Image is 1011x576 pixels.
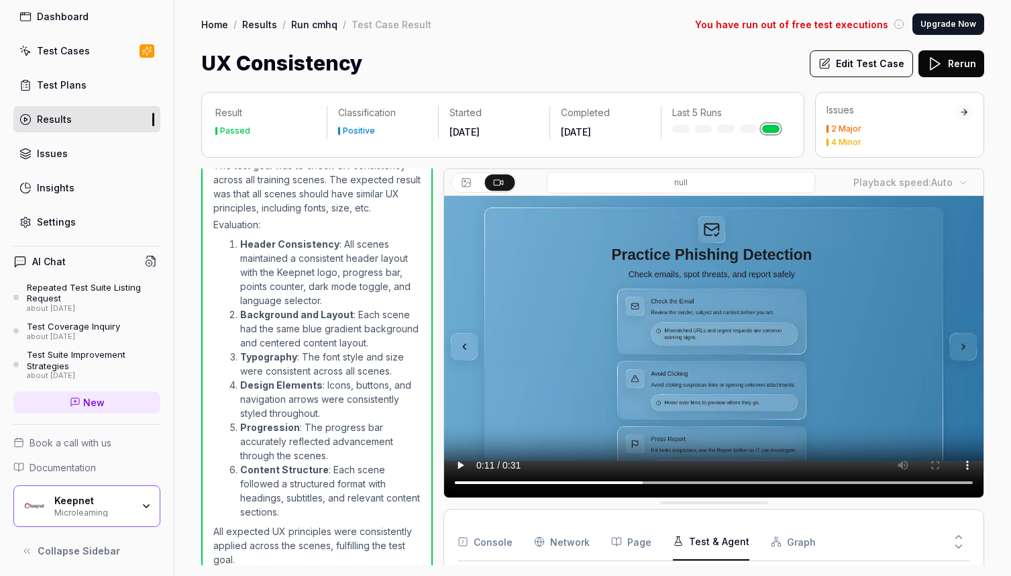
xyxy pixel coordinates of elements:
div: Test Case Result [352,17,431,31]
p: Completed [561,106,650,119]
div: Playback speed: [853,175,953,189]
a: Results [13,106,160,132]
a: Documentation [13,461,160,475]
div: about [DATE] [27,332,120,342]
li: : Each scene followed a structured format with headings, subtitles, and relevant content sections. [240,463,421,519]
li: : All scenes maintained a consistent header layout with the Keepnet logo, progress bar, points co... [240,237,421,307]
div: Microlearning [54,506,132,517]
div: Test Coverage Inquiry [27,321,120,332]
time: [DATE] [449,126,480,138]
div: / [282,17,286,31]
a: Home [201,17,228,31]
div: about [DATE] [27,371,160,381]
strong: Background and Layout [240,309,354,320]
div: about [DATE] [27,304,160,314]
a: Test Coverage Inquiryabout [DATE] [13,321,160,341]
a: Results [242,17,277,31]
a: Test Cases [13,38,160,64]
strong: Header Consistency [240,238,339,250]
a: Insights [13,175,160,201]
strong: Typography [240,351,297,363]
button: Edit Test Case [810,50,913,77]
button: Page [611,523,651,561]
div: Results [37,112,72,126]
a: Settings [13,209,160,235]
img: Keepnet Logo [22,494,46,518]
strong: Design Elements [240,379,323,391]
span: Collapse Sidebar [38,544,120,558]
span: New [83,395,105,410]
a: Issues [13,140,160,166]
a: Repeated Test Suite Listing Requestabout [DATE] [13,282,160,313]
a: Test Suite Improvement Strategiesabout [DATE] [13,349,160,380]
li: : The font style and size were consistent across all scenes. [240,350,421,378]
div: Insights [37,181,74,195]
p: Result [215,106,316,119]
div: 4 Minor [831,138,861,146]
div: Test Plans [37,78,87,92]
time: [DATE] [561,126,591,138]
button: Network [534,523,590,561]
div: Test Suite Improvement Strategies [27,349,160,371]
span: You have run out of free test executions [695,17,888,32]
div: Settings [37,215,76,229]
div: Positive [343,127,375,135]
span: Book a call with us [30,436,111,450]
a: Run cmhq [291,17,337,31]
div: Dashboard [37,9,89,23]
button: Keepnet LogoKeepnetMicrolearning [13,485,160,527]
button: Test & Agent [673,523,749,561]
div: Issues [827,103,955,117]
h4: AI Chat [32,254,66,269]
div: Repeated Test Suite Listing Request [27,282,160,304]
p: The test goal was to check UX consistency across all training scenes. The expected result was tha... [213,158,421,215]
p: Classification [338,106,427,119]
a: Dashboard [13,3,160,30]
button: Upgrade Now [912,13,984,35]
a: Book a call with us [13,436,160,450]
span: Documentation [30,461,96,475]
li: : Icons, buttons, and navigation arrows were consistently styled throughout. [240,378,421,420]
div: Keepnet [54,495,132,507]
h1: UX Consistency [201,48,363,79]
button: Graph [771,523,816,561]
div: / [343,17,346,31]
p: All expected UX principles were consistently applied across the scenes, fulfilling the test goal. [213,524,421,567]
li: : Each scene had the same blue gradient background and centered content layout. [240,307,421,350]
div: 2 Major [831,125,861,133]
strong: Progression [240,422,300,433]
div: Issues [37,146,68,160]
p: Started [449,106,539,119]
strong: Content Structure [240,464,329,475]
button: Console [458,523,513,561]
div: Test Cases [37,44,90,58]
a: New [13,391,160,414]
a: Test Plans [13,72,160,98]
li: : The progress bar accurately reflected advancement through the scenes. [240,420,421,463]
button: Collapse Sidebar [13,538,160,565]
p: Last 5 Runs [672,106,780,119]
div: / [233,17,237,31]
div: Passed [220,127,250,135]
p: Evaluation: [213,218,421,232]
